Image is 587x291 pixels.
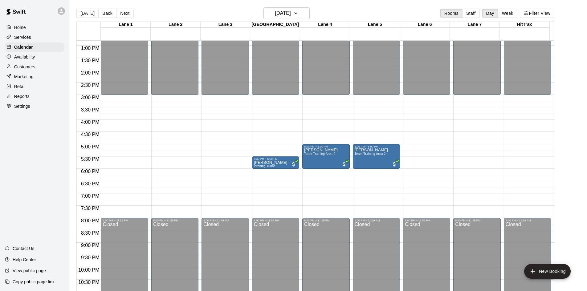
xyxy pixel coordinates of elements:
span: 2:30 PM [79,83,101,88]
span: 9:30 PM [79,255,101,260]
p: Contact Us [13,245,35,252]
div: 5:00 PM – 6:00 PM [304,145,348,148]
button: [DATE] [263,7,310,19]
span: 3:00 PM [79,95,101,100]
div: Lane 6 [400,22,450,28]
span: 5:30 PM [79,156,101,162]
p: Home [14,24,26,30]
p: Services [14,34,31,40]
div: Lane 7 [450,22,500,28]
button: [DATE] [76,9,99,18]
div: 8:00 PM – 11:59 PM [203,219,247,222]
span: 7:30 PM [79,206,101,211]
a: Home [5,23,64,32]
div: 8:00 PM – 11:59 PM [506,219,549,222]
span: All customers have paid [341,161,347,167]
div: Lane 1 [101,22,151,28]
div: 8:00 PM – 11:59 PM [405,219,448,222]
button: add [524,264,571,279]
span: 6:30 PM [79,181,101,186]
p: Marketing [14,74,34,80]
p: Reports [14,93,30,99]
div: 5:00 PM – 6:00 PM: Chase Baker [302,144,349,169]
span: 6:00 PM [79,169,101,174]
p: Availability [14,54,35,60]
p: Copy public page link [13,279,55,285]
div: 8:00 PM – 11:59 PM [153,219,197,222]
div: 5:00 PM – 6:00 PM: Chase Baker [353,144,400,169]
p: Customers [14,64,35,70]
p: Help Center [13,257,36,263]
a: Customers [5,62,64,71]
button: Day [482,9,498,18]
span: 4:30 PM [79,132,101,137]
button: Staff [462,9,480,18]
a: Calendar [5,42,64,52]
button: Next [116,9,133,18]
p: Settings [14,103,30,109]
a: Availability [5,52,64,62]
button: Rooms [440,9,463,18]
p: View public page [13,268,46,274]
span: 3:30 PM [79,107,101,112]
span: 9:00 PM [79,243,101,248]
div: Lane 2 [151,22,201,28]
span: 10:00 PM [77,267,101,273]
p: Calendar [14,44,33,50]
div: 8:00 PM – 11:59 PM [355,219,398,222]
span: 8:00 PM [79,218,101,223]
span: Team Training Area 2 [355,152,386,156]
span: 7:00 PM [79,193,101,199]
div: 5:30 PM – 6:00 PM: Chase Baker [252,156,299,169]
span: 5:00 PM [79,144,101,149]
div: [GEOGRAPHIC_DATA] [250,22,300,28]
span: 1:00 PM [79,46,101,51]
span: 2:00 PM [79,70,101,75]
span: 8:30 PM [79,230,101,236]
span: Pitching Tunnel [254,164,276,168]
a: Marketing [5,72,64,81]
div: 8:00 PM – 11:59 PM [103,219,146,222]
div: 8:00 PM – 11:59 PM [254,219,297,222]
a: Services [5,33,64,42]
div: Lane 3 [201,22,251,28]
button: Week [498,9,517,18]
h6: [DATE] [275,9,291,18]
div: HitTrax [499,22,549,28]
p: Retail [14,83,26,90]
a: Settings [5,102,64,111]
div: 8:00 PM – 11:59 PM [455,219,499,222]
div: Lane 4 [300,22,350,28]
span: 10:30 PM [77,280,101,285]
span: Team Training Area 2 [304,152,335,156]
span: All customers have paid [391,161,397,167]
a: Reports [5,92,64,101]
span: 4:00 PM [79,119,101,125]
button: Back [98,9,116,18]
div: 5:00 PM – 6:00 PM [355,145,398,148]
button: Filter View [520,9,554,18]
a: Retail [5,82,64,91]
span: 1:30 PM [79,58,101,63]
span: All customers have paid [291,161,297,167]
div: 8:00 PM – 11:59 PM [304,219,348,222]
div: 5:30 PM – 6:00 PM [254,157,297,160]
div: Lane 5 [350,22,400,28]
